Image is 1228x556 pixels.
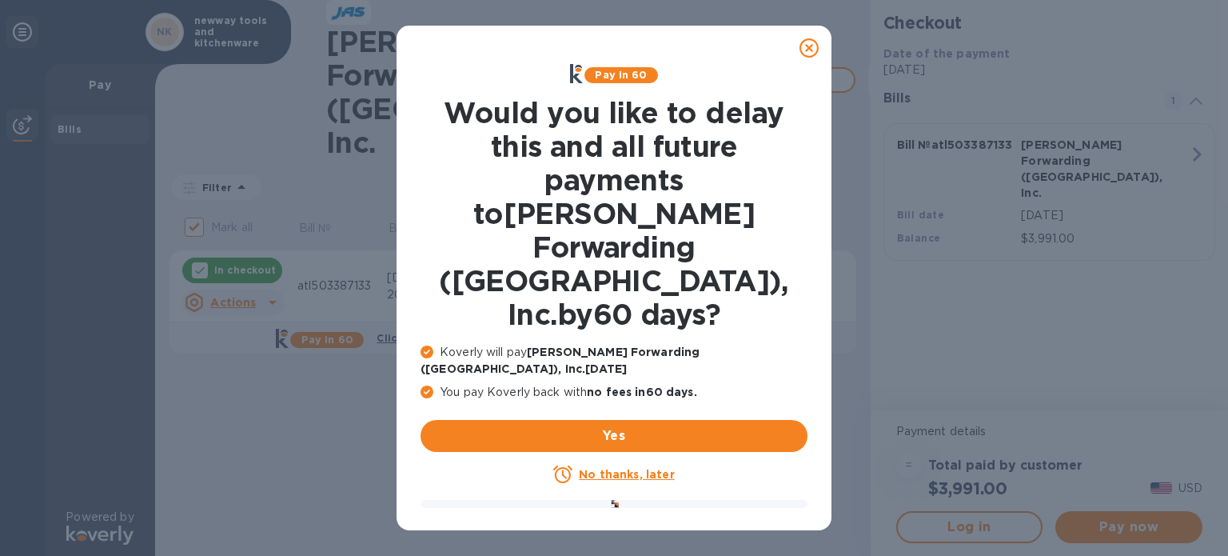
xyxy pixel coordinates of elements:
[421,344,807,378] p: Koverly will pay
[579,468,674,481] u: No thanks, later
[421,346,700,375] b: [PERSON_NAME] Forwarding ([GEOGRAPHIC_DATA]), Inc. [DATE]
[421,96,807,331] h1: Would you like to delay this and all future payments to [PERSON_NAME] Forwarding ([GEOGRAPHIC_DAT...
[595,69,647,81] b: Pay in 60
[421,384,807,401] p: You pay Koverly back with
[433,426,795,446] span: Yes
[421,420,807,452] button: Yes
[587,386,696,398] b: no fees in 60 days .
